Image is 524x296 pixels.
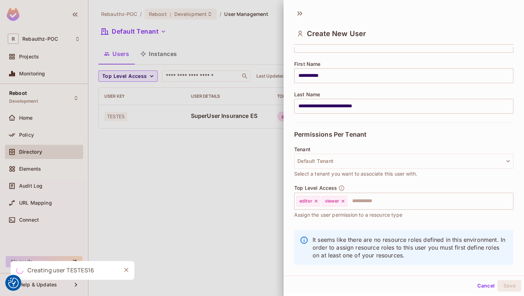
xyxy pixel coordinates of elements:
p: It seems like there are no resource roles defined in this environment. In order to assign resourc... [313,236,508,259]
button: Open [510,200,511,201]
span: Tenant [294,147,310,152]
button: Default Tenant [294,154,513,169]
span: Last Name [294,92,320,97]
div: Creating user TESTES16 [28,266,94,275]
button: Consent Preferences [8,278,19,288]
span: Top Level Access [294,185,337,191]
span: Permissions Per Tenant [294,131,366,138]
span: viewer [325,198,339,204]
div: editor [296,196,320,206]
span: First Name [294,61,321,67]
button: Save [497,280,521,291]
span: Assign the user permission to a resource type [294,211,402,219]
span: Create New User [307,29,366,38]
div: viewer [322,196,347,206]
img: Revisit consent button [8,278,19,288]
span: editor [299,198,312,204]
button: Close [121,264,132,275]
button: Cancel [474,280,497,291]
span: Select a tenant you want to associate this user with. [294,170,417,178]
